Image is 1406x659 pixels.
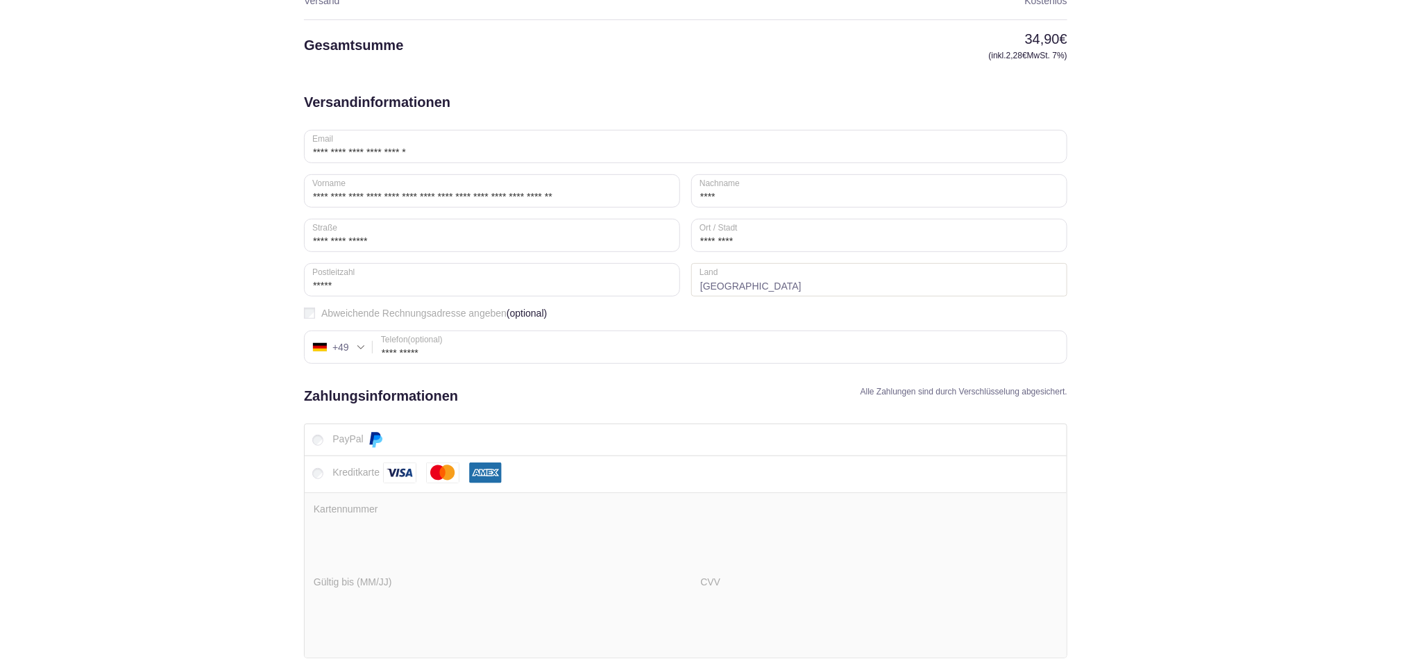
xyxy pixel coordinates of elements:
img: Mastercard [426,462,459,483]
iframe: prerender__paypal_card_expiry_field [314,590,671,644]
label: CVV [700,577,720,588]
bdi: 34,90 [1025,31,1067,47]
h2: Zahlungsinformationen [304,385,458,406]
img: Visa [383,462,416,483]
span: 2,28 [1006,51,1027,60]
label: Abweichende Rechnungsadresse angeben [304,308,1067,319]
strong: [GEOGRAPHIC_DATA] [691,263,1067,297]
div: Germany (Deutschland): +49 [305,331,373,363]
img: American Express [469,462,502,483]
span: Gesamtsumme [304,37,403,53]
h2: Versandinformationen [304,92,450,112]
iframe: prerender__paypal_card_cvv_field [700,590,1058,644]
h4: Alle Zahlungen sind durch Verschlüsselung abgesichert. [861,385,1067,398]
input: Abweichende Rechnungsadresse angeben(optional) [304,308,315,319]
img: PayPal [367,431,384,448]
small: (inkl. MwSt. 7%) [845,49,1067,62]
label: Gültig bis (MM/JJ) [314,577,392,588]
iframe: prerender__paypal_card_number_field [314,517,1058,571]
span: € [1060,31,1067,47]
label: Kreditkarte [332,467,505,478]
span: (optional) [507,308,547,319]
span: € [1022,51,1027,60]
label: PayPal [332,433,387,444]
label: Kartennummer [314,503,378,515]
div: +49 [332,342,349,352]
